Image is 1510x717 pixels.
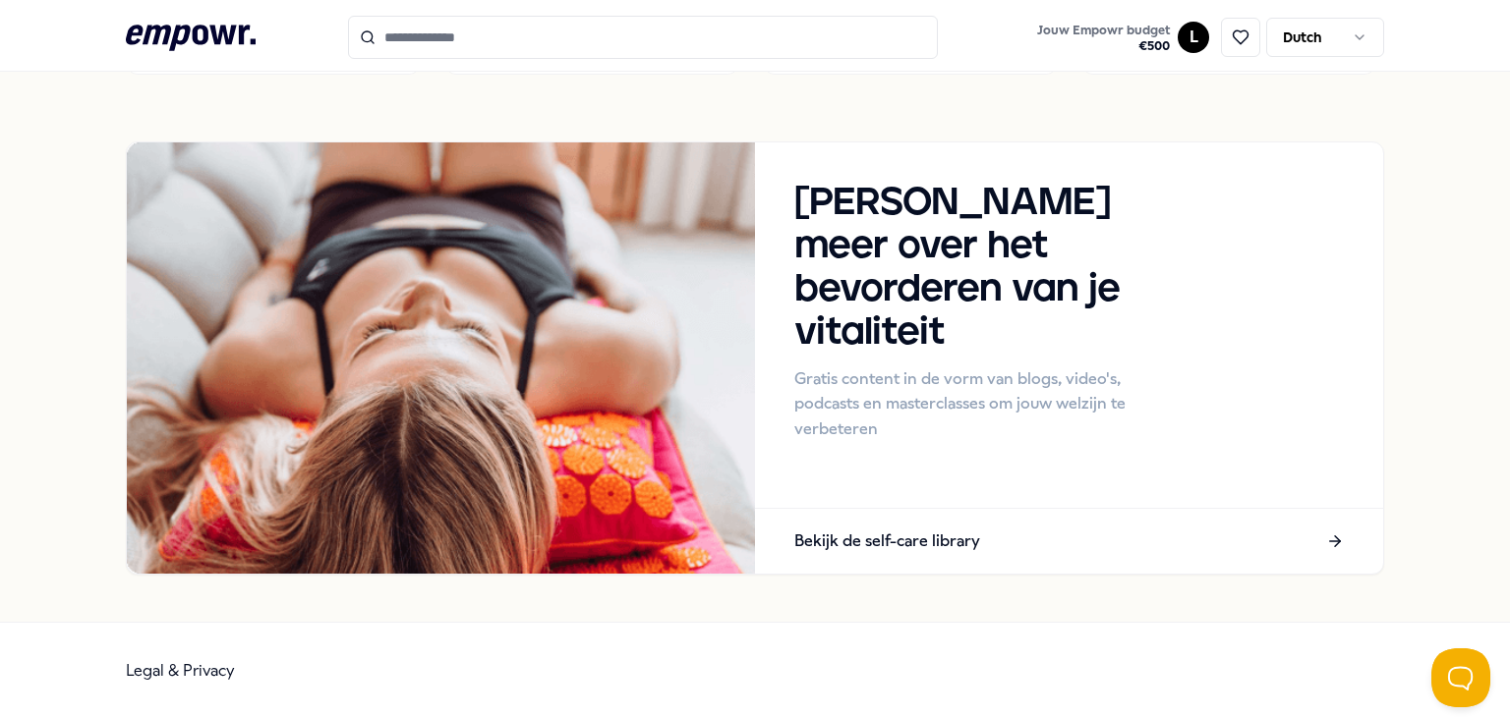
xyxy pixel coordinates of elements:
[1431,648,1490,707] iframe: Help Scout Beacon - Open
[1029,17,1178,58] a: Jouw Empowr budget€500
[794,182,1161,355] h3: [PERSON_NAME] meer over het bevorderen van je vitaliteit
[126,141,1384,575] a: Handout image[PERSON_NAME] meer over het bevorderen van je vitaliteitGratis content in de vorm va...
[1037,38,1170,54] span: € 500
[1037,23,1170,38] span: Jouw Empowr budget
[126,661,235,680] a: Legal & Privacy
[1033,19,1174,58] button: Jouw Empowr budget€500
[348,16,938,59] input: Search for products, categories or subcategories
[127,142,755,574] img: Handout image
[1178,22,1209,53] button: L
[794,366,1161,442] p: Gratis content in de vorm van blogs, video's, podcasts en masterclasses om jouw welzijn te verbet...
[794,528,980,554] p: Bekijk de self-care library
